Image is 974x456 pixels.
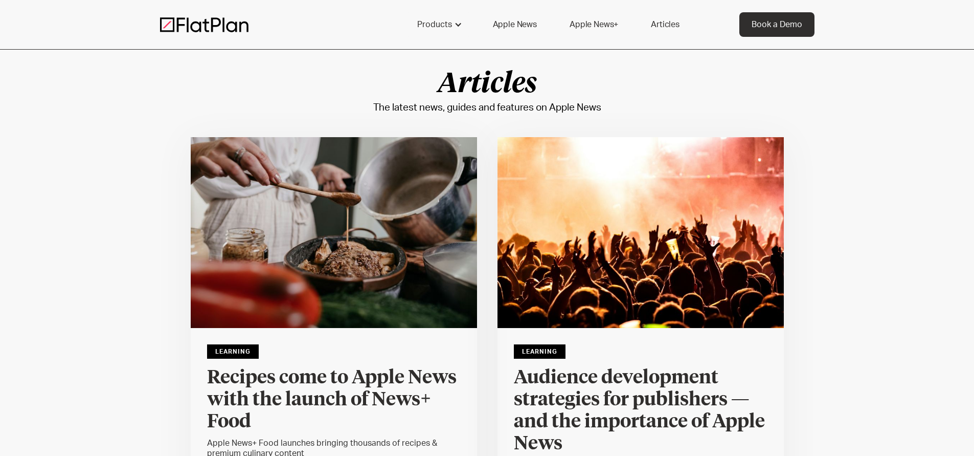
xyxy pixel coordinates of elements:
[514,344,565,359] div: Learning
[207,344,259,359] div: Learning
[207,367,461,438] a: Recipes come to Apple News with the launch of News+ Food
[373,99,601,117] div: The latest news, guides and features on Apple News
[557,12,630,37] a: Apple News+
[752,18,802,31] div: Book a Demo
[639,12,692,37] a: Articles
[438,71,537,98] em: Articles
[481,12,549,37] a: Apple News
[417,18,452,31] div: Products
[207,367,461,433] h4: Recipes come to Apple News with the launch of News+ Food
[514,367,767,455] h4: Audience development strategies for publishers — and the importance of Apple News
[739,12,814,37] a: Book a Demo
